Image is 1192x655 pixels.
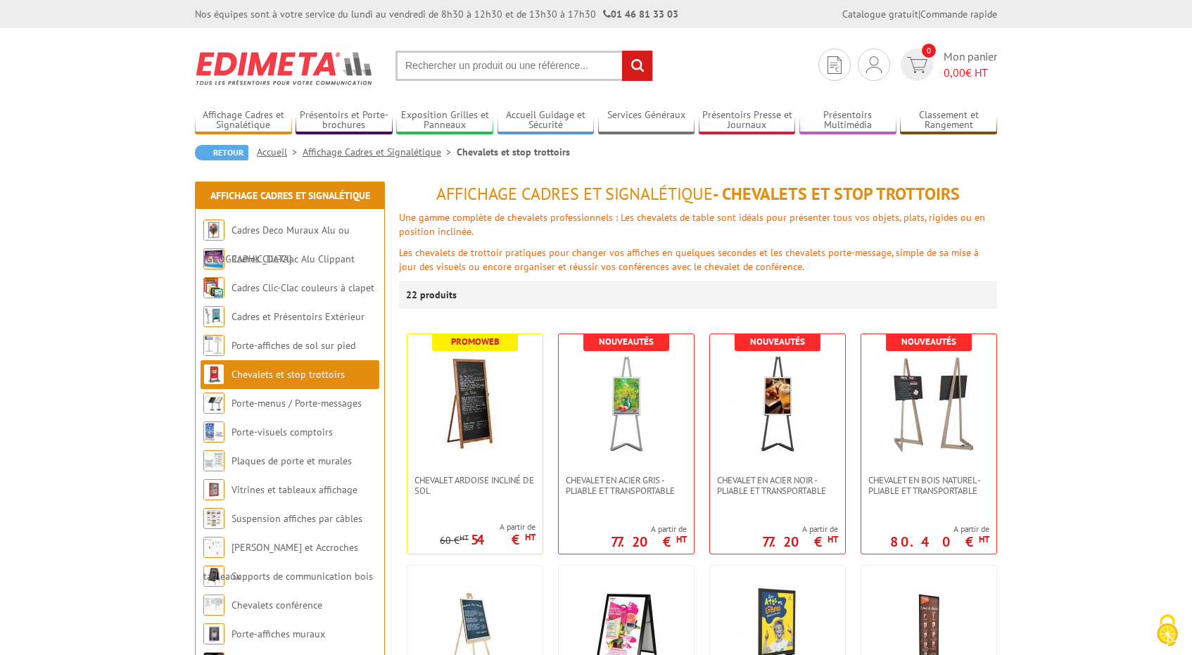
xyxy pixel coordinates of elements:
[296,109,393,132] a: Présentoirs et Porte-brochures
[203,421,224,443] img: Porte-visuels comptoirs
[897,49,997,81] a: devis rapide 0 Mon panier 0,00€ HT
[203,594,224,616] img: Chevalets conférence
[1143,607,1192,655] button: Cookies (fenêtre modale)
[426,355,524,454] img: Chevalet Ardoise incliné de sol
[451,336,500,348] b: Promoweb
[232,512,362,525] a: Suspension affiches par câbles
[232,570,373,583] a: Supports de communication bois
[559,475,694,496] a: Chevalet en Acier gris - Pliable et transportable
[762,523,838,535] span: A partir de
[577,355,676,454] img: Chevalet en Acier gris - Pliable et transportable
[457,145,570,159] li: Chevalets et stop trottoirs
[566,475,687,496] span: Chevalet en Acier gris - Pliable et transportable
[890,538,989,546] p: 80.40 €
[203,623,224,644] img: Porte-affiches muraux
[868,475,989,496] span: Chevalet en bois naturel - Pliable et transportable
[232,281,374,294] a: Cadres Clic-Clac couleurs à clapet
[922,44,936,58] span: 0
[195,109,292,132] a: Affichage Cadres et Signalétique
[232,253,355,265] a: Cadres Clic-Clac Alu Clippant
[497,109,595,132] a: Accueil Guidage et Sécurité
[944,65,965,80] span: 0,00
[828,533,838,545] sup: HT
[232,397,362,409] a: Porte-menus / Porte-messages
[842,7,997,21] div: |
[203,224,350,265] a: Cadres Deco Muraux Alu ou [GEOGRAPHIC_DATA]
[880,355,978,454] img: Chevalet en bois naturel - Pliable et transportable
[598,109,695,132] a: Services Généraux
[603,8,678,20] strong: 01 46 81 33 03
[901,336,956,348] b: Nouveautés
[728,355,827,454] img: Chevalet en Acier noir - Pliable et transportable
[944,65,997,81] span: € HT
[710,475,845,496] a: Chevalet en Acier noir - Pliable et transportable
[232,454,352,467] a: Plaques de porte et murales
[195,7,678,21] div: Nos équipes sont à votre service du lundi au vendredi de 8h30 à 12h30 et de 13h30 à 17h30
[203,335,224,356] img: Porte-affiches de sol sur pied
[232,628,325,640] a: Porte-affiches muraux
[399,246,979,273] span: Les chevalets de trottoir pratiques pour changer vos affiches en quelques secondes et les chevale...
[399,211,985,238] span: Une gamme complète de chevalets professionnels : Les chevalets de table sont idéals pour présente...
[762,538,838,546] p: 77.20 €
[436,183,713,205] span: Affichage Cadres et Signalétique
[440,535,469,546] p: 60 €
[611,538,687,546] p: 77.20 €
[828,56,842,74] img: devis rapide
[232,599,322,611] a: Chevalets conférence
[920,8,997,20] a: Commande rapide
[210,189,370,202] a: Affichage Cadres et Signalétique
[676,533,687,545] sup: HT
[203,541,358,583] a: [PERSON_NAME] et Accroches tableaux
[750,336,805,348] b: Nouveautés
[399,185,997,203] h1: - Chevalets et stop trottoirs
[907,57,927,73] img: devis rapide
[406,281,459,309] p: 22 produits
[203,508,224,529] img: Suspension affiches par câbles
[866,56,882,73] img: devis rapide
[979,533,989,545] sup: HT
[203,220,224,241] img: Cadres Deco Muraux Alu ou Bois
[525,531,535,543] sup: HT
[944,49,997,81] span: Mon panier
[717,475,838,496] span: Chevalet en Acier noir - Pliable et transportable
[799,109,896,132] a: Présentoirs Multimédia
[203,393,224,414] img: Porte-menus / Porte-messages
[459,533,469,542] sup: HT
[203,277,224,298] img: Cadres Clic-Clac couleurs à clapet
[203,537,224,558] img: Cimaises et Accroches tableaux
[203,364,224,385] img: Chevalets et stop trottoirs
[611,523,687,535] span: A partir de
[232,310,364,323] a: Cadres et Présentoirs Extérieur
[203,479,224,500] img: Vitrines et tableaux affichage
[257,146,303,158] a: Accueil
[842,8,918,20] a: Catalogue gratuit
[890,523,989,535] span: A partir de
[232,368,345,381] a: Chevalets et stop trottoirs
[195,42,374,94] img: Edimeta
[622,51,652,81] input: rechercher
[232,483,357,496] a: Vitrines et tableaux affichage
[699,109,796,132] a: Présentoirs Presse et Journaux
[395,51,653,81] input: Rechercher un produit ou une référence...
[861,475,996,496] a: Chevalet en bois naturel - Pliable et transportable
[599,336,654,348] b: Nouveautés
[195,145,248,160] a: Retour
[232,426,333,438] a: Porte-visuels comptoirs
[232,339,355,352] a: Porte-affiches de sol sur pied
[203,306,224,327] img: Cadres et Présentoirs Extérieur
[396,109,493,132] a: Exposition Grilles et Panneaux
[414,475,535,496] span: Chevalet Ardoise incliné de sol
[1150,613,1185,648] img: Cookies (fenêtre modale)
[203,450,224,471] img: Plaques de porte et murales
[440,521,535,533] span: A partir de
[471,535,535,544] p: 54 €
[900,109,997,132] a: Classement et Rangement
[303,146,457,158] a: Affichage Cadres et Signalétique
[407,475,543,496] a: Chevalet Ardoise incliné de sol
